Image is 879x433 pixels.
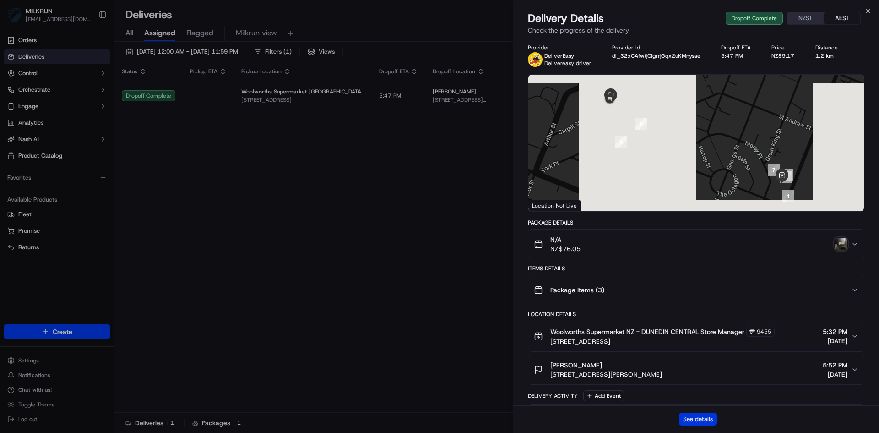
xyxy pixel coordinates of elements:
[550,244,581,253] span: NZ$76.05
[544,60,591,67] span: Delivereasy driver
[782,190,794,202] div: 4
[528,265,864,272] div: Items Details
[528,392,578,400] div: Delivery Activity
[550,370,662,379] span: [STREET_ADDRESS][PERSON_NAME]
[550,285,604,295] span: Package Items ( 3 )
[528,200,581,211] div: Location Not Live
[528,275,864,305] button: Package Items (3)
[612,44,706,51] div: Provider Id
[721,44,757,51] div: Dropoff ETA
[679,413,717,426] button: See details
[528,219,864,226] div: Package Details
[528,52,543,67] img: delivereasy_logo.png
[528,311,864,318] div: Location Details
[787,12,824,24] button: NZST
[528,230,864,259] button: N/ANZ$76.05photo_proof_of_delivery image
[823,336,847,345] span: [DATE]
[615,136,627,148] div: 9
[823,370,847,379] span: [DATE]
[550,337,775,346] span: [STREET_ADDRESS]
[528,26,864,35] p: Check the progress of the delivery
[550,361,602,370] span: [PERSON_NAME]
[824,12,860,24] button: AEST
[823,361,847,370] span: 5:52 PM
[550,327,744,336] span: Woolworths Supermarket NZ - DUNEDIN CENTRAL Store Manager
[771,52,800,60] div: NZ$9.17
[583,390,624,401] button: Add Event
[544,52,591,60] p: DeliverEasy
[612,52,700,60] button: dl_32xCAfwtjClgrrjGqx2uKMnysse
[781,169,793,181] div: 6
[550,235,581,244] span: N/A
[768,164,780,176] div: 7
[721,52,757,60] div: 5:47 PM
[835,238,847,251] img: photo_proof_of_delivery image
[528,44,597,51] div: Provider
[815,52,844,60] div: 1.2 km
[528,321,864,351] button: Woolworths Supermarket NZ - DUNEDIN CENTRAL Store Manager9455[STREET_ADDRESS]5:32 PM[DATE]
[528,11,604,26] span: Delivery Details
[815,44,844,51] div: Distance
[528,355,864,384] button: [PERSON_NAME][STREET_ADDRESS][PERSON_NAME]5:52 PM[DATE]
[635,118,647,130] div: 8
[823,327,847,336] span: 5:32 PM
[757,328,771,335] span: 9455
[771,44,800,51] div: Price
